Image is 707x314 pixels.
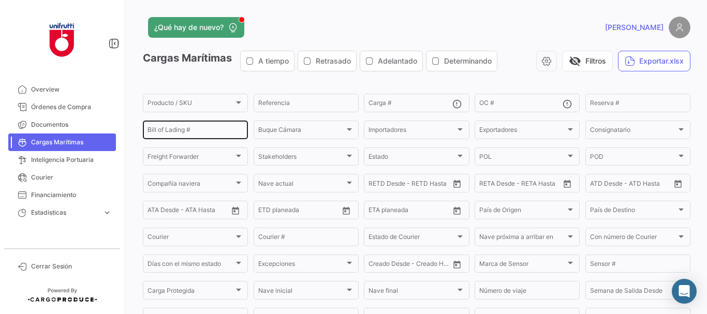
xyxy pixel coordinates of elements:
[102,208,112,217] span: expand_more
[369,289,455,296] span: Nave final
[31,120,112,129] span: Documentos
[360,51,422,71] button: Adelantado
[148,155,234,162] span: Freight Forwarder
[479,181,498,188] input: Desde
[426,51,497,71] button: Determinando
[8,133,116,151] a: Cargas Marítimas
[590,155,676,162] span: POD
[449,203,465,218] button: Open calendar
[31,85,112,94] span: Overview
[284,208,322,215] input: Hasta
[258,155,345,162] span: Stakeholders
[369,262,404,269] input: Creado Desde
[369,155,455,162] span: Estado
[258,208,277,215] input: Desde
[479,155,566,162] span: POL
[8,116,116,133] a: Documentos
[590,235,676,242] span: Con número de Courier
[394,208,433,215] input: Hasta
[148,289,234,296] span: Carga Protegida
[258,128,345,135] span: Buque Cámara
[316,56,351,66] span: Retrasado
[672,279,697,304] div: Abrir Intercom Messenger
[378,56,417,66] span: Adelantado
[36,12,88,64] img: 6ae399ea-e399-42fc-a4aa-7bf23cf385c8.jpg
[338,203,354,218] button: Open calendar
[8,81,116,98] a: Overview
[562,51,613,71] button: visibility_offFiltros
[479,262,566,269] span: Marca de Sensor
[559,176,575,191] button: Open calendar
[505,181,543,188] input: Hasta
[590,208,676,215] span: País de Destino
[8,169,116,186] a: Courier
[31,138,112,147] span: Cargas Marítimas
[31,102,112,112] span: Órdenes de Compra
[258,289,345,296] span: Nave inicial
[479,208,566,215] span: País de Origen
[148,208,179,215] input: ATA Desde
[31,173,112,182] span: Courier
[449,257,465,272] button: Open calendar
[394,181,433,188] input: Hasta
[31,262,112,271] span: Cerrar Sesión
[605,22,664,33] span: [PERSON_NAME]
[369,208,387,215] input: Desde
[369,128,455,135] span: Importadores
[8,186,116,204] a: Financiamiento
[148,235,234,242] span: Courier
[148,262,234,269] span: Días con el mismo estado
[148,17,244,38] button: ¿Qué hay de nuevo?
[148,181,234,188] span: Compañía naviera
[618,51,690,71] button: Exportar.xlsx
[148,101,234,108] span: Producto / SKU
[258,181,345,188] span: Nave actual
[630,181,668,188] input: ATD Hasta
[669,17,690,38] img: placeholder-user.png
[479,235,566,242] span: Nave próxima a arribar en
[186,208,225,215] input: ATA Hasta
[590,181,623,188] input: ATD Desde
[590,289,676,296] span: Semana de Salida Desde
[143,51,500,71] h3: Cargas Marítimas
[31,155,112,165] span: Inteligencia Portuaria
[8,151,116,169] a: Inteligencia Portuaria
[258,262,345,269] span: Excepciones
[31,208,98,217] span: Estadísticas
[449,176,465,191] button: Open calendar
[298,51,356,71] button: Retrasado
[444,56,492,66] span: Determinando
[479,128,566,135] span: Exportadores
[228,203,243,218] button: Open calendar
[569,55,581,67] span: visibility_off
[258,56,289,66] span: A tiempo
[369,235,455,242] span: Estado de Courier
[31,190,112,200] span: Financiamiento
[241,51,294,71] button: A tiempo
[670,176,686,191] button: Open calendar
[154,22,224,33] span: ¿Qué hay de nuevo?
[8,98,116,116] a: Órdenes de Compra
[411,262,449,269] input: Creado Hasta
[590,128,676,135] span: Consignatario
[369,181,387,188] input: Desde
